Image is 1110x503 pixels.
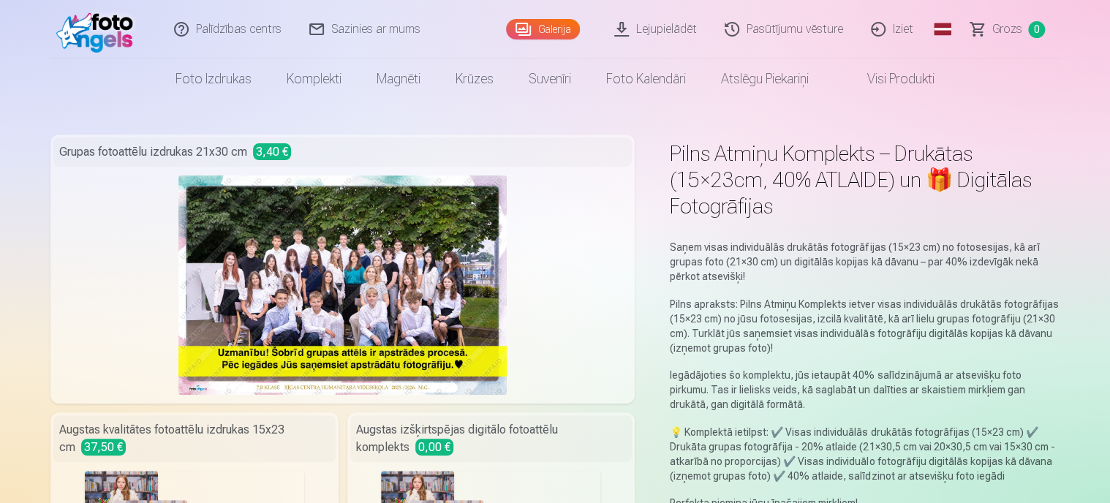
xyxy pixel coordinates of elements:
[81,439,126,455] span: 37,50 €
[438,58,511,99] a: Krūzes
[670,425,1060,483] p: 💡 Komplektā ietilpst: ✔️ Visas individuālās drukātās fotogrāfijas (15×23 cm) ✔️ Drukāta grupas fo...
[670,140,1060,219] h1: Pilns Atmiņu Komplekts – Drukātas (15×23cm, 40% ATLAIDE) un 🎁 Digitālas Fotogrāfijas
[158,58,269,99] a: Foto izdrukas
[826,58,952,99] a: Visi produkti
[670,368,1060,412] p: Iegādājoties šo komplektu, jūs ietaupāt 40% salīdzinājumā ar atsevišķu foto pirkumu. Tas ir lieli...
[670,297,1060,355] p: Pilns apraksts: Pilns Atmiņu Komplekts ietver visas individuālās drukātās fotogrāfijas (15×23 cm)...
[506,19,580,39] a: Galerija
[359,58,438,99] a: Magnēti
[670,240,1060,284] p: Saņem visas individuālās drukātās fotogrāfijas (15×23 cm) no fotosesijas, kā arī grupas foto (21×...
[511,58,589,99] a: Suvenīri
[56,6,140,53] img: /fa1
[269,58,359,99] a: Komplekti
[350,415,633,462] div: Augstas izšķirtspējas digitālo fotoattēlu komplekts
[703,58,826,99] a: Atslēgu piekariņi
[589,58,703,99] a: Foto kalendāri
[53,415,336,462] div: Augstas kvalitātes fotoattēlu izdrukas 15x23 cm
[1028,21,1045,38] span: 0
[415,439,453,455] span: 0,00 €
[53,137,632,167] div: Grupas fotoattēlu izdrukas 21x30 cm
[992,20,1022,38] span: Grozs
[253,143,291,160] span: 3,40 €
